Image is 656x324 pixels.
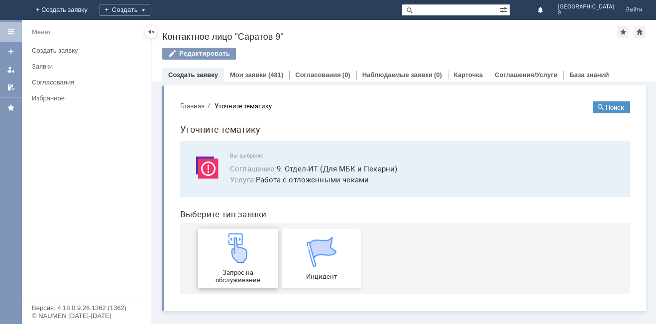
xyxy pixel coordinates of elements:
[32,26,50,38] div: Меню
[421,8,458,20] button: Поиск
[109,135,189,195] a: Инцидент
[634,26,646,38] div: Сделать домашней страницей
[58,70,225,81] button: Соглашение:9. Отдел-ИТ (Для МБК и Пекарни)
[32,313,141,319] div: © NAUMEN [DATE]-[DATE]
[558,4,614,10] span: [GEOGRAPHIC_DATA]
[362,71,433,79] a: Наблюдаемые заявки
[617,26,629,38] div: Добавить в избранное
[8,116,458,126] header: Выберите тип заявки
[230,71,267,79] a: Мои заявки
[32,63,145,70] div: Заявки
[168,71,218,79] a: Создать заявку
[145,26,157,38] div: Скрыть меню
[26,135,106,195] a: Запрос на обслуживание
[100,4,150,16] div: Создать
[58,59,446,66] span: Вы выбрали:
[32,94,134,102] div: Избранное
[28,75,149,90] a: Согласования
[20,59,50,89] img: svg%3E
[28,43,149,58] a: Создать заявку
[112,179,186,187] span: Инцидент
[569,71,609,79] a: База знаний
[29,175,103,190] span: Запрос на обслуживание
[32,305,141,311] div: Версия: 4.18.0.9.26.1362 (1362)
[51,140,81,169] img: get23c147a1b4124cbfa18e19f2abec5e8f
[28,59,149,74] a: Заявки
[32,79,145,86] div: Согласования
[8,29,458,43] h1: Уточните тематику
[342,71,350,79] div: (0)
[268,71,283,79] div: (481)
[42,9,100,16] div: Уточните тематику
[32,47,145,54] div: Создать заявку
[500,4,510,14] span: Расширенный поиск
[3,80,19,95] a: Мои согласования
[295,71,341,79] a: Согласования
[434,71,442,79] div: (0)
[3,62,19,78] a: Мои заявки
[58,81,446,92] span: Работа с отложенными чеками
[162,32,617,42] div: Контактное лицо "Саратов 9"
[134,144,164,173] img: get067d4ba7cf7247ad92597448b2db9300
[8,8,32,17] button: Главная
[495,71,557,79] a: Соглашения/Услуги
[454,71,483,79] a: Карточка
[58,81,84,91] span: Услуга :
[58,70,105,80] span: Соглашение :
[3,44,19,60] a: Создать заявку
[558,10,614,16] span: 9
